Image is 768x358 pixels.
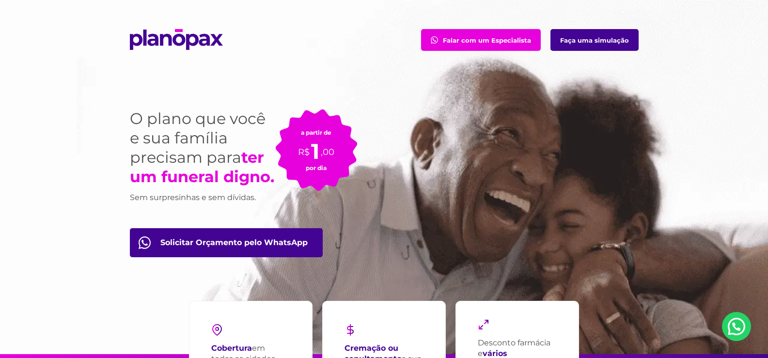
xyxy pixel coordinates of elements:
[306,164,327,171] small: por dia
[130,29,223,50] img: planopax
[298,136,334,158] p: R$ ,00
[478,319,489,330] img: maximize
[421,29,541,51] a: Falar com um Especialista
[345,324,356,336] img: dollar
[722,312,751,341] a: Nosso Whatsapp
[301,129,331,136] small: a partir de
[130,228,323,257] a: Orçamento pelo WhatsApp btn-orcamento
[211,324,223,336] img: pin
[211,343,252,353] strong: Cobertura
[130,109,275,187] h1: O plano que você e sua família precisam para
[311,138,319,164] span: 1
[130,191,275,204] h3: Sem surpresinhas e sem dívidas.
[139,236,151,249] img: fale com consultor
[431,36,438,44] img: fale com consultor
[550,29,639,51] a: Faça uma simulação
[130,148,274,186] strong: ter um funeral digno.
